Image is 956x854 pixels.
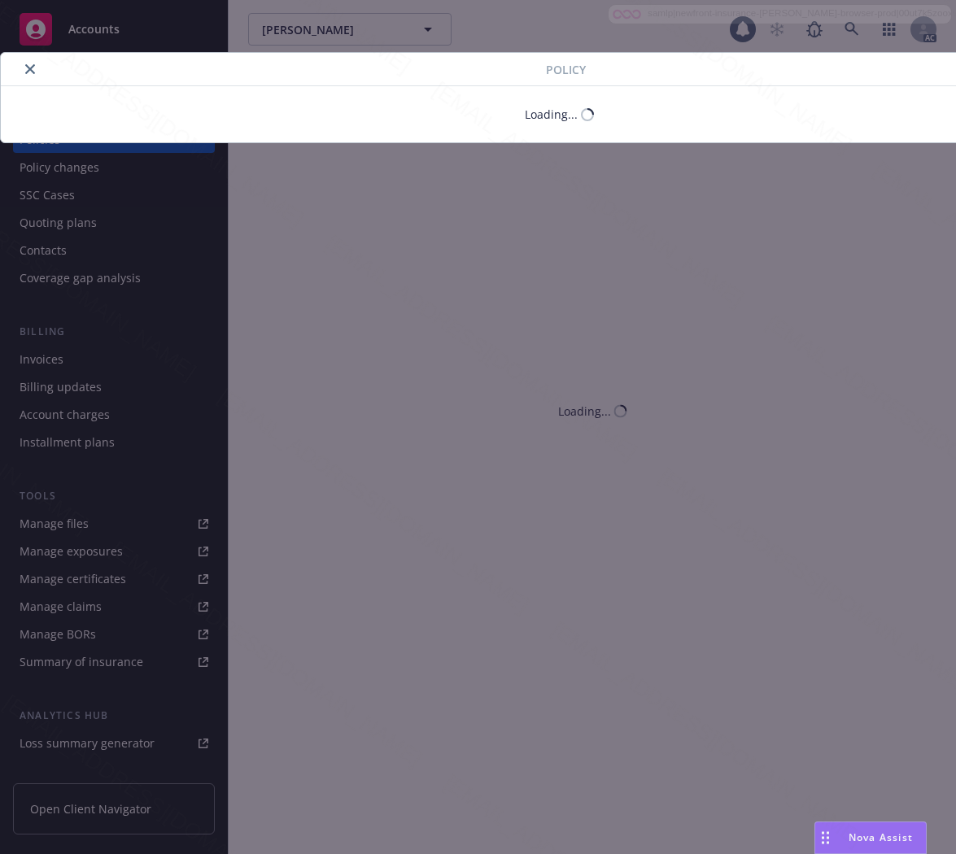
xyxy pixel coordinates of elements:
span: Nova Assist [849,830,913,844]
span: Policy [546,61,586,78]
div: Loading... [525,106,578,123]
div: Drag to move [815,822,836,853]
button: Nova Assist [814,821,927,854]
button: close [20,59,40,79]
